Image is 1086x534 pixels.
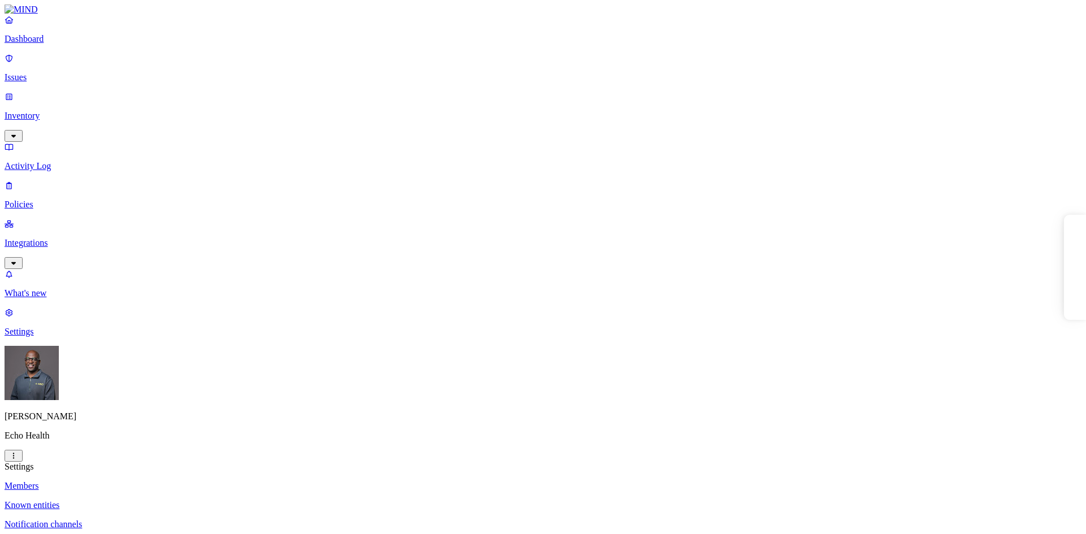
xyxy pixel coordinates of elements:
div: Settings [5,462,1081,472]
img: MIND [5,5,38,15]
p: Policies [5,199,1081,210]
p: Echo Health [5,431,1081,441]
a: Integrations [5,219,1081,267]
img: Gregory Thomas [5,346,59,400]
a: Members [5,481,1081,491]
p: [PERSON_NAME] [5,411,1081,422]
p: Integrations [5,238,1081,248]
p: Settings [5,327,1081,337]
a: Known entities [5,500,1081,510]
p: Issues [5,72,1081,83]
a: MIND [5,5,1081,15]
a: Issues [5,53,1081,83]
a: Activity Log [5,142,1081,171]
p: Inventory [5,111,1081,121]
a: Policies [5,180,1081,210]
p: Dashboard [5,34,1081,44]
p: Activity Log [5,161,1081,171]
a: Settings [5,307,1081,337]
a: Dashboard [5,15,1081,44]
a: Notification channels [5,519,1081,529]
a: Inventory [5,92,1081,140]
a: What's new [5,269,1081,298]
p: What's new [5,288,1081,298]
